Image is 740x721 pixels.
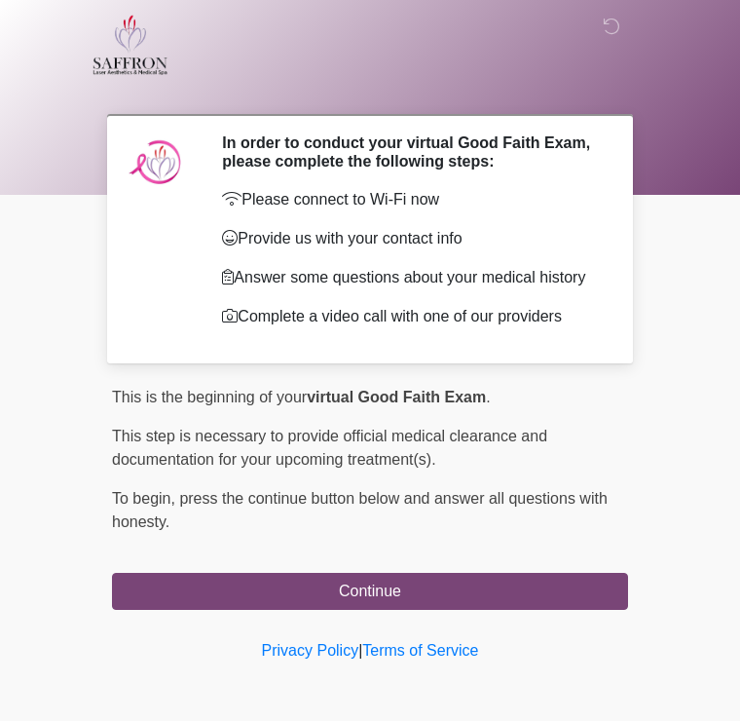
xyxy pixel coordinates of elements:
[92,15,168,75] img: Saffron Laser Aesthetics and Medical Spa Logo
[362,642,478,659] a: Terms of Service
[222,305,599,328] p: Complete a video call with one of our providers
[222,188,599,211] p: Please connect to Wi-Fi now
[112,490,179,507] span: To begin,
[222,227,599,250] p: Provide us with your contact info
[222,133,599,171] h2: In order to conduct your virtual Good Faith Exam, please complete the following steps:
[358,642,362,659] a: |
[307,389,486,405] strong: virtual Good Faith Exam
[112,573,628,610] button: Continue
[112,490,608,530] span: press the continue button below and answer all questions with honesty.
[262,642,359,659] a: Privacy Policy
[112,428,547,468] span: This step is necessary to provide official medical clearance and documentation for your upcoming ...
[486,389,490,405] span: .
[127,133,185,192] img: Agent Avatar
[112,389,307,405] span: This is the beginning of your
[222,266,599,289] p: Answer some questions about your medical history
